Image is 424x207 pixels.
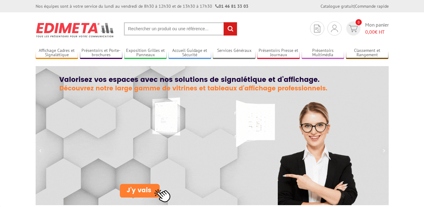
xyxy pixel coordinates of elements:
[36,3,248,9] div: Nos équipes sont à votre service du lundi au vendredi de 8h30 à 12h30 et de 13h30 à 17h30
[321,3,354,9] a: Catalogue gratuit
[302,48,344,58] a: Présentoirs Multimédia
[36,19,115,41] img: Présentoir, panneau, stand - Edimeta - PLV, affichage, mobilier bureau, entreprise
[80,48,123,58] a: Présentoirs et Porte-brochures
[321,3,389,9] div: |
[365,28,389,36] span: € HT
[349,25,358,32] img: devis rapide
[355,3,389,9] a: Commande rapide
[215,3,248,9] strong: 01 46 81 33 03
[168,48,211,58] a: Accueil Guidage et Sécurité
[356,19,362,25] span: 0
[345,21,389,36] a: devis rapide 0 Mon panier 0,00€ HT
[124,22,237,36] input: Rechercher un produit ou une référence...
[365,29,375,35] span: 0,00
[213,48,256,58] a: Services Généraux
[331,25,338,32] img: devis rapide
[257,48,300,58] a: Présentoirs Presse et Journaux
[346,48,389,58] a: Classement et Rangement
[36,48,78,58] a: Affichage Cadres et Signalétique
[365,21,389,36] span: Mon panier
[124,48,167,58] a: Exposition Grilles et Panneaux
[224,22,237,36] input: rechercher
[314,25,320,32] img: devis rapide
